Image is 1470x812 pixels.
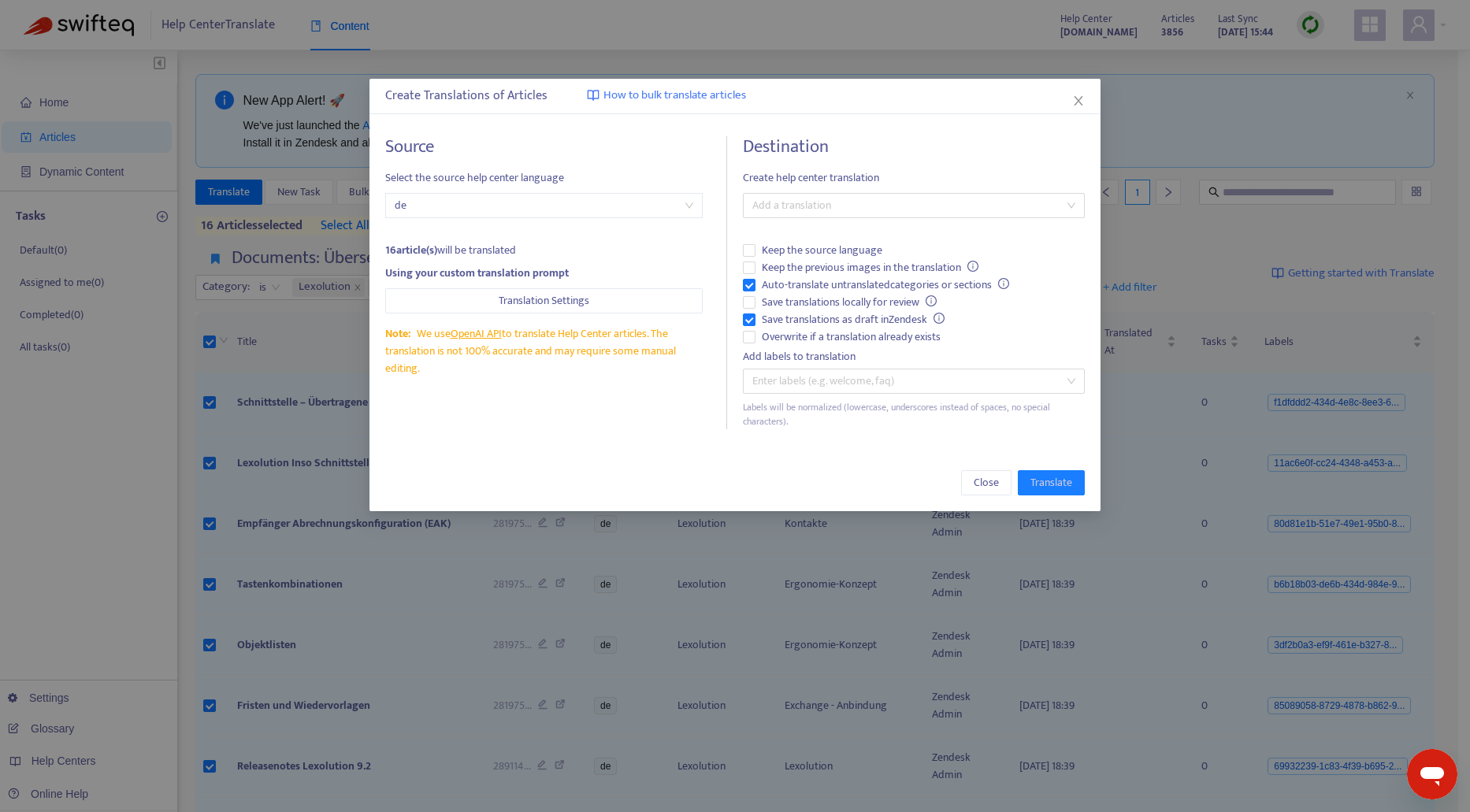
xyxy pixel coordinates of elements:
[1407,749,1457,799] iframe: Schaltfläche zum Öffnen des Messaging-Fensters
[603,87,746,105] span: How to bulk translate articles
[755,276,1015,294] span: Auto-translate untranslated categories or sections
[743,400,1085,430] div: Labels will be normalized (lowercase, underscores instead of spaces, no special characters).
[755,259,985,276] span: Keep the previous images in the translation
[1070,92,1087,109] button: Close
[998,278,1009,289] span: info-circle
[587,87,746,105] a: How to bulk translate articles
[961,470,1012,495] button: Close
[743,169,1085,187] span: Create help center translation
[974,474,999,491] span: Close
[385,241,437,259] strong: 16 article(s)
[385,265,703,282] div: Using your custom translation prompt
[755,328,947,346] span: Overwrite if a translation already exists
[755,311,951,328] span: Save translations as draft in Zendesk
[451,324,502,343] a: OpenAI API
[385,288,703,313] button: Translation Settings
[499,292,589,310] span: Translation Settings
[385,169,703,187] span: Select the source help center language
[755,242,889,259] span: Keep the source language
[395,194,693,217] span: de
[385,87,1085,106] div: Create Translations of Articles
[926,295,937,306] span: info-circle
[385,324,410,343] span: Note:
[934,313,945,324] span: info-circle
[1018,470,1085,495] button: Translate
[967,261,978,272] span: info-circle
[587,89,600,102] img: image-link
[385,136,703,158] h4: Source
[385,325,703,377] div: We use to translate Help Center articles. The translation is not 100% accurate and may require so...
[755,294,943,311] span: Save translations locally for review
[385,242,703,259] div: will be translated
[1072,95,1085,107] span: close
[743,348,1085,365] div: Add labels to translation
[743,136,1085,158] h4: Destination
